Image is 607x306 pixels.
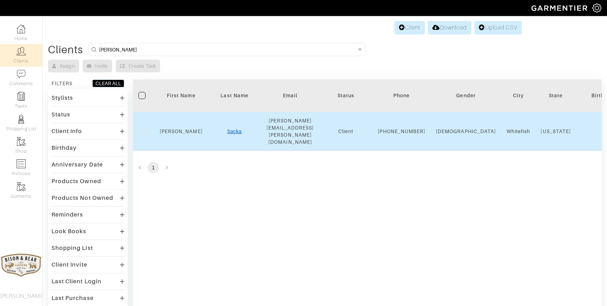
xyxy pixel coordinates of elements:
div: Email [267,92,314,99]
div: First Name [160,92,203,99]
div: [US_STATE] [541,128,571,135]
th: Toggle SortBy [319,80,372,112]
input: Search by name, email, phone, city, or state [99,45,356,54]
th: Toggle SortBy [431,80,501,112]
div: [PERSON_NAME][EMAIL_ADDRESS][PERSON_NAME][DOMAIN_NAME] [267,117,314,146]
th: Toggle SortBy [154,80,208,112]
div: Client Invite [51,261,87,268]
div: Last Client Login [51,278,102,285]
div: Look Books [51,228,87,235]
div: Status [324,92,367,99]
a: Upload CSV [474,21,522,34]
img: clients-icon-6bae9207a08558b7cb47a8932f037763ab4055f8c8b6bfacd5dc20c3e0201464.png [17,47,26,56]
a: Client [394,21,425,34]
button: CLEAR ALL [92,80,124,87]
img: gear-icon-white-bd11855cb880d31180b6d7d6211b90ccbf57a29d726f0c71d8c61bd08dd39cc2.png [592,4,601,12]
a: Download [428,21,471,34]
div: Last Purchase [51,295,94,302]
div: Products Owned [51,178,101,185]
th: Toggle SortBy [208,80,261,112]
img: garments-icon-b7da505a4dc4fd61783c78ac3ca0ef83fa9d6f193b1c9dc38574b1d14d53ca28.png [17,182,26,191]
div: [DEMOGRAPHIC_DATA] [436,128,496,135]
div: Reminders [51,211,83,218]
div: Products Not Owned [51,195,113,202]
div: City [507,92,530,99]
img: comment-icon-a0a6a9ef722e966f86d9cbdc48e553b5cf19dbc54f86b18d962a5391bc8f6eb6.png [17,70,26,78]
div: Gender [436,92,496,99]
div: Clients [48,46,83,53]
img: reminder-icon-8004d30b9f0a5d33ae49ab947aed9ed385cf756f9e5892f1edd6e32f2345188e.png [17,92,26,101]
img: garmentier-logo-header-white-b43fb05a5012e4ada735d5af1a66efaba907eab6374d6393d1fbf88cb4ef424d.png [528,2,592,14]
img: orders-icon-0abe47150d42831381b5fb84f609e132dff9fe21cb692f30cb5eec754e2cba89.png [17,159,26,168]
div: FILTERS [51,80,72,87]
div: Shopping List [51,245,93,252]
div: Stylists [51,94,73,102]
div: Status [51,111,70,118]
div: Phone [378,92,425,99]
img: stylists-icon-eb353228a002819b7ec25b43dbf5f0378dd9e0616d9560372ff212230b889e62.png [17,115,26,124]
div: Last Name [213,92,256,99]
img: garments-icon-b7da505a4dc4fd61783c78ac3ca0ef83fa9d6f193b1c9dc38574b1d14d53ca28.png [17,137,26,146]
div: State [541,92,571,99]
div: Anniversary Date [51,161,103,168]
div: Birthday [51,144,77,152]
a: Sacka [227,129,242,134]
div: Whitefish [507,128,530,135]
button: page 1 [148,162,159,173]
img: dashboard-icon-dbcd8f5a0b271acd01030246c82b418ddd0df26cd7fceb0bd07c9910d44c42f6.png [17,24,26,33]
div: [PHONE_NUMBER] [378,128,425,135]
div: Client [324,128,367,135]
div: Client Info [51,128,82,135]
div: CLEAR ALL [95,80,121,87]
a: [PERSON_NAME] [160,129,203,134]
nav: pagination navigation [133,162,602,173]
